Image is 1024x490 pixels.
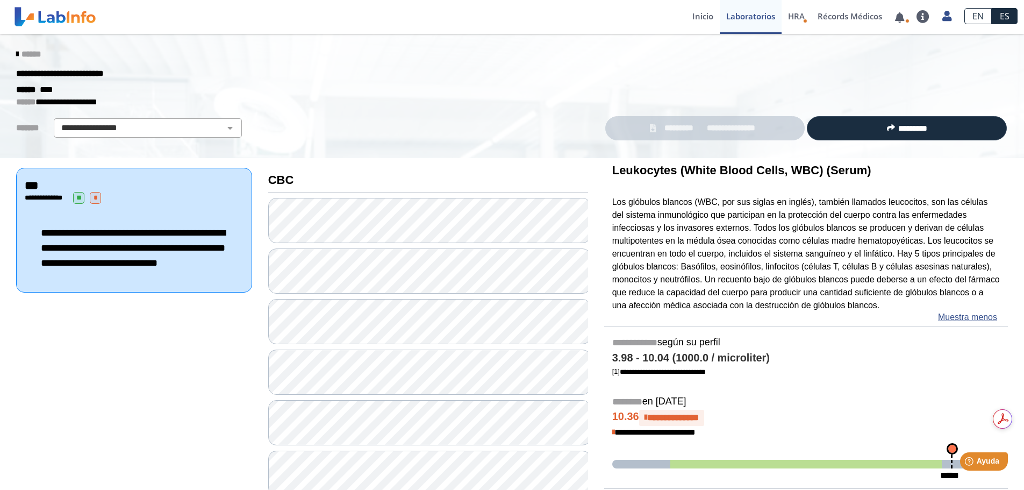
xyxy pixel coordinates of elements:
[612,367,706,375] a: [1]
[612,337,1000,349] h5: según su perfil
[612,164,871,177] b: Leukocytes (White Blood Cells, WBC) (Serum)
[612,196,1000,311] p: Los glóbulos blancos (WBC, por sus siglas en inglés), también llamados leucocitos, son las célula...
[612,396,1000,408] h5: en [DATE]
[928,448,1012,478] iframe: Help widget launcher
[964,8,992,24] a: EN
[788,11,805,22] span: HRA
[612,410,1000,426] h4: 10.36
[268,173,294,187] b: CBC
[612,352,1000,365] h4: 3.98 - 10.04 (1000.0 / microliter)
[992,8,1018,24] a: ES
[938,311,997,324] a: Muestra menos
